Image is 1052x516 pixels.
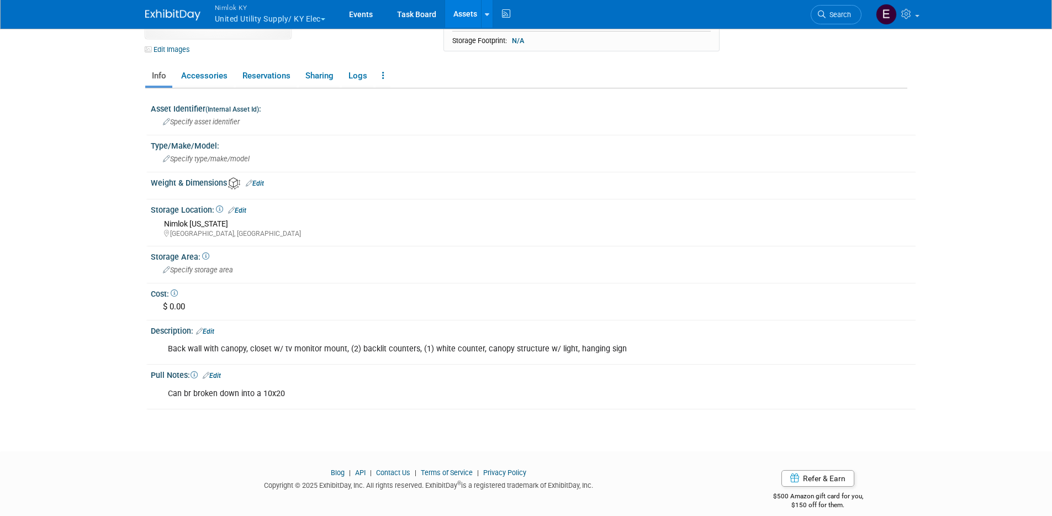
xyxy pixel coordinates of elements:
a: Sharing [299,66,340,86]
a: Edit [203,372,221,380]
div: Pull Notes: [151,367,916,381]
div: Cost: [151,286,916,299]
a: Search [811,5,861,24]
span: Search [826,10,851,19]
a: Logs [342,66,373,86]
div: Storage Footprint: [452,36,711,46]
span: Nimlok KY [215,2,325,13]
div: $500 Amazon gift card for you, [729,485,907,510]
a: Refer & Earn [781,470,854,487]
span: N/A [509,36,527,46]
div: Weight & Dimensions [151,175,916,189]
img: Elizabeth Griffin [876,4,897,25]
img: Asset Weight and Dimensions [228,177,240,189]
span: | [412,468,419,477]
sup: ® [457,480,461,486]
a: Privacy Policy [483,468,526,477]
div: Storage Location: [151,202,916,216]
a: Edit Images [145,43,194,56]
a: API [355,468,366,477]
a: Edit [228,207,246,214]
a: Edit [196,328,214,335]
div: Description: [151,323,916,337]
img: ExhibitDay [145,9,200,20]
div: $ 0.00 [159,298,907,315]
div: Type/Make/Model: [151,138,916,151]
span: | [346,468,353,477]
a: Contact Us [376,468,410,477]
span: | [367,468,374,477]
a: Info [145,66,172,86]
span: Nimlok [US_STATE] [164,219,228,228]
div: Copyright © 2025 ExhibitDay, Inc. All rights reserved. ExhibitDay is a registered trademark of Ex... [145,478,713,491]
div: $150 off for them. [729,501,907,510]
a: Edit [246,180,264,187]
a: Terms of Service [421,468,473,477]
div: Asset Identifier : [151,101,916,114]
div: Back wall with canopy, closet w/ tv monitor mount, (2) backlit counters, (1) white counter, canop... [160,338,771,360]
small: (Internal Asset Id) [205,106,259,113]
div: [GEOGRAPHIC_DATA], [GEOGRAPHIC_DATA] [164,229,907,239]
span: Specify storage area [163,266,233,274]
span: | [474,468,482,477]
a: Blog [331,468,345,477]
span: Storage Area: [151,252,209,261]
span: Specify asset identifier [163,118,240,126]
a: Reservations [236,66,297,86]
a: Accessories [175,66,234,86]
span: Specify type/make/model [163,155,250,163]
div: Can br broken down into a 10x20 [160,383,771,405]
